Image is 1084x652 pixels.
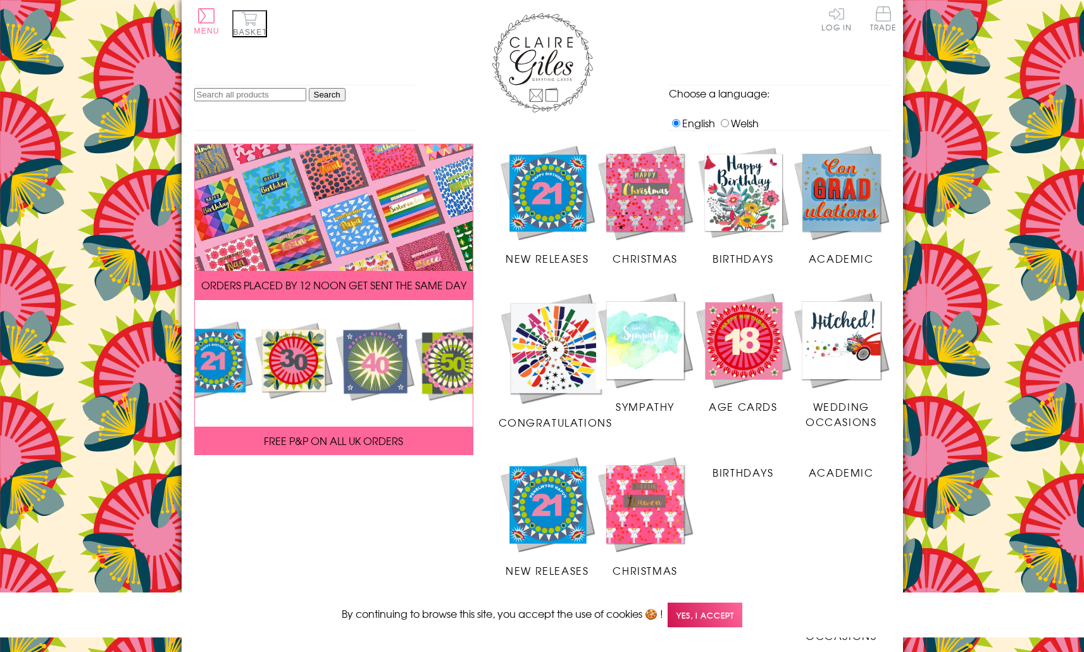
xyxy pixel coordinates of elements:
label: Welsh [718,115,759,130]
a: Academic [792,455,890,480]
a: Trade [870,6,897,34]
span: Birthdays [713,465,773,480]
span: ORDERS PLACED BY 12 NOON GET SENT THE SAME DAY [201,277,466,292]
span: Wedding Occasions [806,399,876,429]
p: Choose a language: [669,85,890,101]
label: English [669,115,715,130]
button: Menu [194,8,220,35]
span: FREE P&P ON ALL UK ORDERS [264,433,403,448]
input: Search all products [194,88,306,101]
a: Christmas [596,144,694,266]
input: English [672,119,680,127]
span: Menu [194,27,220,35]
a: Age Cards [694,291,792,414]
span: Sympathy [616,399,675,414]
a: Congratulations [499,291,613,430]
span: Birthdays [713,251,773,266]
a: Birthdays [694,455,792,480]
button: Basket [232,10,267,37]
span: Christmas [613,251,677,266]
span: Christmas [613,563,677,578]
span: New Releases [506,251,589,266]
input: Welsh [721,119,729,127]
a: Academic [792,144,890,266]
span: Congratulations [499,415,613,430]
a: New Releases [499,455,597,578]
span: New Releases [506,563,589,578]
img: Claire Giles Greetings Cards [492,13,593,113]
a: Wedding Occasions [792,291,890,429]
span: Age Cards [709,399,777,414]
span: Trade [870,6,897,31]
span: Academic [809,465,874,480]
span: Academic [809,251,874,266]
a: Birthdays [694,144,792,266]
span: Yes, I accept [668,603,742,627]
a: Sympathy [596,291,694,414]
input: Search [309,88,346,101]
a: New Releases [499,144,597,266]
a: Christmas [596,455,694,578]
a: Log In [821,6,852,31]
